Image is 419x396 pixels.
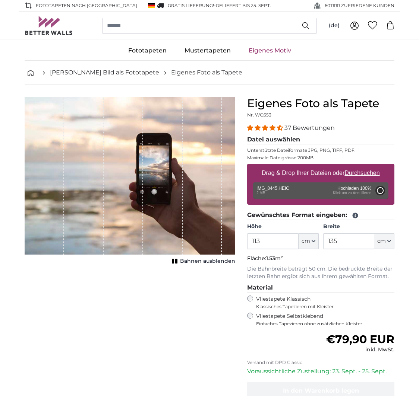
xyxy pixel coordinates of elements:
span: Bahnen ausblenden [180,258,235,265]
u: Durchsuchen [345,170,380,176]
button: Bahnen ausblenden [170,256,235,266]
span: Einfaches Tapezieren ohne zusätzlichen Kleister [256,321,394,327]
label: Höhe [247,223,318,230]
span: Geliefert bis 25. Sept. [216,3,271,8]
span: €79,90 EUR [326,332,394,346]
label: Breite [323,223,394,230]
span: cm [377,237,386,245]
img: Betterwalls [25,16,73,35]
legend: Datei auswählen [247,135,394,144]
p: Maximale Dateigrösse 200MB. [247,155,394,161]
span: GRATIS Lieferung! [168,3,214,8]
legend: Gewünschtes Format eingeben: [247,211,394,220]
div: inkl. MwSt. [326,346,394,354]
label: Drag & Drop Ihrer Dateien oder [259,166,383,181]
a: Fototapeten [119,41,176,60]
span: cm [302,237,310,245]
label: Vliestapete Selbstklebend [256,313,394,327]
label: Vliestapete Klassisch [256,296,388,310]
nav: breadcrumbs [25,61,394,85]
span: 4.32 stars [247,124,284,131]
span: Klassisches Tapezieren mit Kleister [256,304,388,310]
p: Die Bahnbreite beträgt 50 cm. Die bedruckte Breite der letzten Bahn ergibt sich aus Ihrem gewählt... [247,265,394,280]
p: Voraussichtliche Zustellung: 23. Sept. - 25. Sept. [247,367,394,376]
div: 1 of 1 [25,97,235,266]
img: Deutschland [148,3,155,8]
a: Mustertapeten [176,41,240,60]
p: Unterstützte Dateiformate JPG, PNG, TIFF, PDF. [247,147,394,153]
button: cm [374,233,394,249]
button: cm [299,233,319,249]
p: Versand mit DPD Classic [247,360,394,365]
a: Eigenes Foto als Tapete [171,68,242,77]
p: Fläche: [247,255,394,262]
span: 37 Bewertungen [284,124,335,131]
button: (de) [323,19,346,32]
h1: Eigenes Foto als Tapete [247,97,394,110]
a: [PERSON_NAME] Bild als Fototapete [50,68,159,77]
span: 60'000 ZUFRIEDENE KUNDEN [325,2,394,9]
span: Nr. WQ553 [247,112,271,118]
a: Eigenes Motiv [240,41,300,60]
span: In den Warenkorb legen [283,387,359,394]
span: - [214,3,271,8]
legend: Material [247,283,394,293]
span: 1.53m² [266,255,283,262]
span: Fototapeten nach [GEOGRAPHIC_DATA] [36,2,137,9]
